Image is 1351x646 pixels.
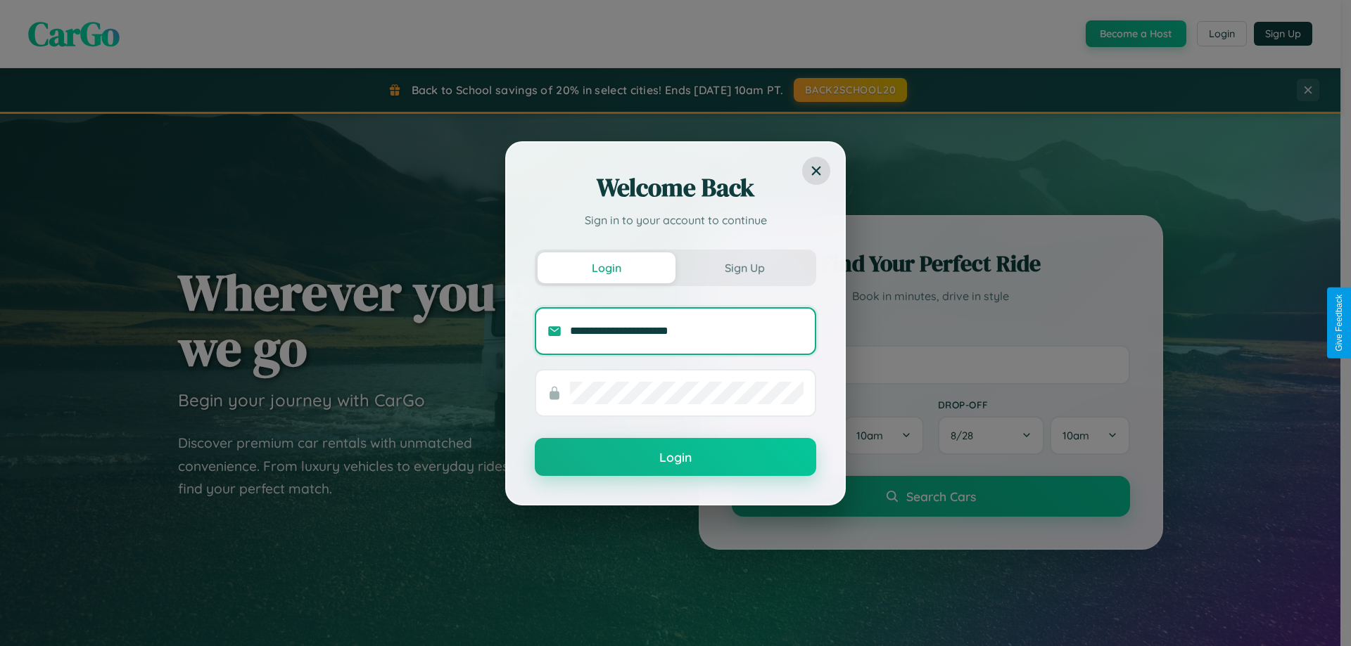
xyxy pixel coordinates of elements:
[1334,295,1344,351] div: Give Feedback
[538,252,675,283] button: Login
[535,438,816,476] button: Login
[535,212,816,228] p: Sign in to your account to continue
[535,171,816,205] h2: Welcome Back
[675,252,813,283] button: Sign Up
